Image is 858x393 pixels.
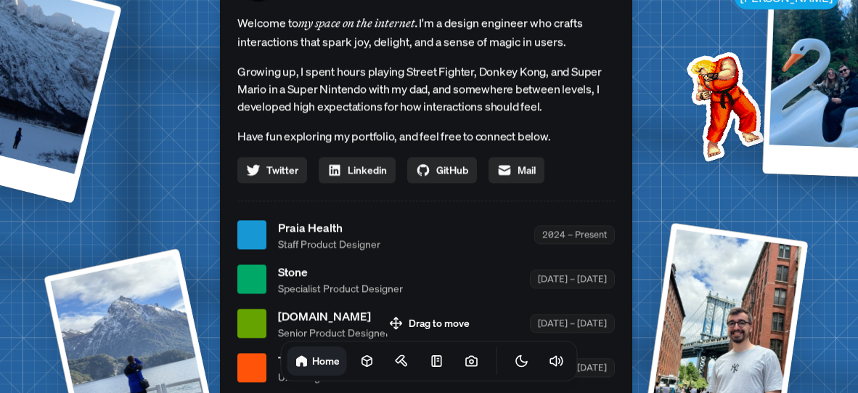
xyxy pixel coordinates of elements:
div: 2024 – Present [534,226,615,244]
a: Twitter [237,157,307,183]
button: Toggle Audio [542,347,571,376]
span: Twitter [266,162,298,177]
p: Growing up, I spent hours playing Street Fighter, Donkey Kong, and Super Mario in a Super Nintend... [237,62,615,115]
button: Toggle Theme [507,347,536,376]
a: GitHub [407,157,477,183]
span: Praia Health [278,219,380,236]
span: GitHub [436,162,468,177]
span: Specialist Product Designer [278,280,403,296]
a: Mail [489,157,544,183]
span: Stone [278,263,403,280]
span: [DOMAIN_NAME] [278,307,389,325]
span: UX Designer & Researcher [278,369,399,384]
span: Staff Product Designer [278,236,380,251]
span: Mail [518,162,536,177]
span: Welcome to I'm a design engineer who crafts interactions that spark joy, delight, and a sense of ... [237,13,615,51]
h1: Home [312,354,340,368]
img: Profile example [649,30,796,177]
a: Linkedin [319,157,396,183]
div: [DATE] – [DATE] [530,270,615,288]
span: Linkedin [348,162,387,177]
em: my space on the internet. [298,15,419,30]
p: Have fun exploring my portfolio, and feel free to connect below. [237,126,615,145]
a: Home [287,347,347,376]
